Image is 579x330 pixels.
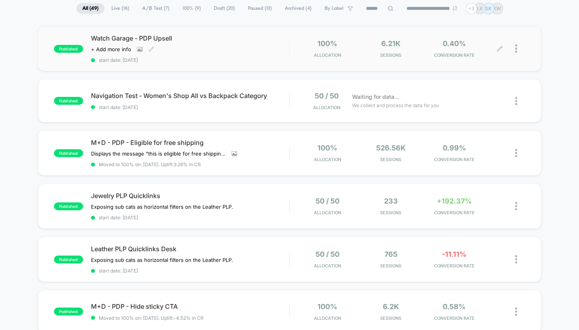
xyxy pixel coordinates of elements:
[384,197,398,205] span: 233
[91,302,289,310] span: M+D - PDP - Hide sticky CTA
[361,157,421,162] span: Sessions
[477,6,483,11] p: LK
[361,210,421,215] span: Sessions
[99,161,201,167] span: Moved to 100% on: [DATE] . Uplift: 3.26% in CR
[54,97,83,105] span: published
[54,256,83,263] span: published
[485,6,492,11] p: SK
[314,157,341,162] span: Allocation
[91,268,289,274] span: start date: [DATE]
[425,210,484,215] span: CONVERSION RATE
[76,3,104,14] span: All ( 49 )
[314,52,341,58] span: Allocation
[515,44,517,53] img: close
[361,52,421,58] span: Sessions
[91,204,235,210] span: Exposing sub cats as horizontal filters on the Leather PLP.
[242,3,278,14] span: Paused ( 13 )
[99,315,204,321] span: Moved to 100% on: [DATE] . Uplift: -4.52% in CR
[106,3,135,14] span: Live ( 16 )
[443,144,466,152] span: 0.99%
[208,3,241,14] span: Draft ( 20 )
[91,215,289,221] span: start date: [DATE]
[453,6,457,11] img: end
[54,149,83,157] span: published
[317,302,337,311] span: 100%
[515,308,517,316] img: close
[425,157,484,162] span: CONVERSION RATE
[493,6,501,11] p: KW
[325,6,343,11] span: By Label
[315,92,339,100] span: 50 / 50
[91,46,131,52] span: + Add more info
[91,34,289,42] span: Watch Garage - PDP Upsell
[91,104,289,110] span: start date: [DATE]
[352,102,439,109] span: We collect and process the data for you
[383,302,399,311] span: 6.2k
[91,192,289,200] span: Jewelry PLP Quicklinks
[317,39,337,48] span: 100%
[515,149,517,157] img: close
[54,308,83,315] span: published
[425,52,484,58] span: CONVERSION RATE
[314,263,341,269] span: Allocation
[466,3,477,14] div: + 3
[91,92,289,100] span: Navigation Test - Women's Shop All vs Backpack Category
[515,97,517,105] img: close
[314,315,341,321] span: Allocation
[314,210,341,215] span: Allocation
[376,144,406,152] span: 526.56k
[313,105,340,110] span: Allocation
[361,315,421,321] span: Sessions
[361,263,421,269] span: Sessions
[352,93,399,101] span: Waiting for data...
[315,250,340,258] span: 50 / 50
[515,202,517,210] img: close
[91,245,289,253] span: Leather PLP Quicklinks Desk
[315,197,340,205] span: 50 / 50
[443,39,466,48] span: 0.40%
[437,197,472,205] span: +192.37%
[91,139,289,146] span: M+D - PDP - Eligible for free shipping
[425,315,484,321] span: CONVERSION RATE
[91,57,289,63] span: start date: [DATE]
[54,202,83,210] span: published
[443,302,466,311] span: 0.58%
[91,150,226,157] span: Displays the message "this is eligible for free shipping" on all PDPs that are $125+ (US only)
[317,144,337,152] span: 100%
[176,3,207,14] span: 100% ( 9 )
[279,3,317,14] span: Archived ( 4 )
[442,250,466,258] span: -11.11%
[136,3,175,14] span: A/B Test ( 7 )
[381,39,401,48] span: 6.21k
[54,45,83,53] span: published
[384,250,397,258] span: 765
[91,257,235,263] span: Exposing sub cats as horizontal filters on the Leather PLP.
[515,255,517,263] img: close
[425,263,484,269] span: CONVERSION RATE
